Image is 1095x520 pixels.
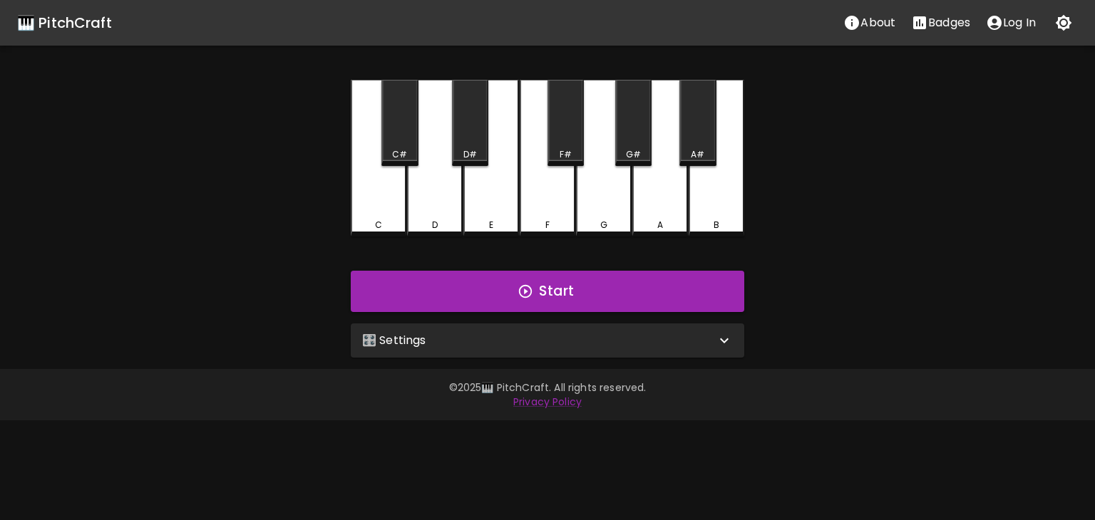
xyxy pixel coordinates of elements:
p: Badges [928,14,970,31]
div: 🎛️ Settings [351,323,744,358]
button: About [836,9,903,37]
p: About [860,14,895,31]
div: D# [463,148,477,161]
div: E [489,219,493,232]
div: C# [392,148,407,161]
button: account of current user [978,9,1044,37]
button: Stats [903,9,978,37]
div: A# [691,148,704,161]
div: F [545,219,550,232]
div: G# [626,148,641,161]
p: © 2025 🎹 PitchCraft. All rights reserved. [137,380,958,395]
div: C [375,219,382,232]
a: Privacy Policy [513,395,582,409]
div: A [657,219,663,232]
p: 🎛️ Settings [362,332,426,349]
a: 🎹 PitchCraft [17,11,112,34]
p: Log In [1003,14,1036,31]
div: D [432,219,438,232]
div: B [714,219,719,232]
button: Start [351,271,744,312]
div: G [600,219,607,232]
div: F# [560,148,572,161]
